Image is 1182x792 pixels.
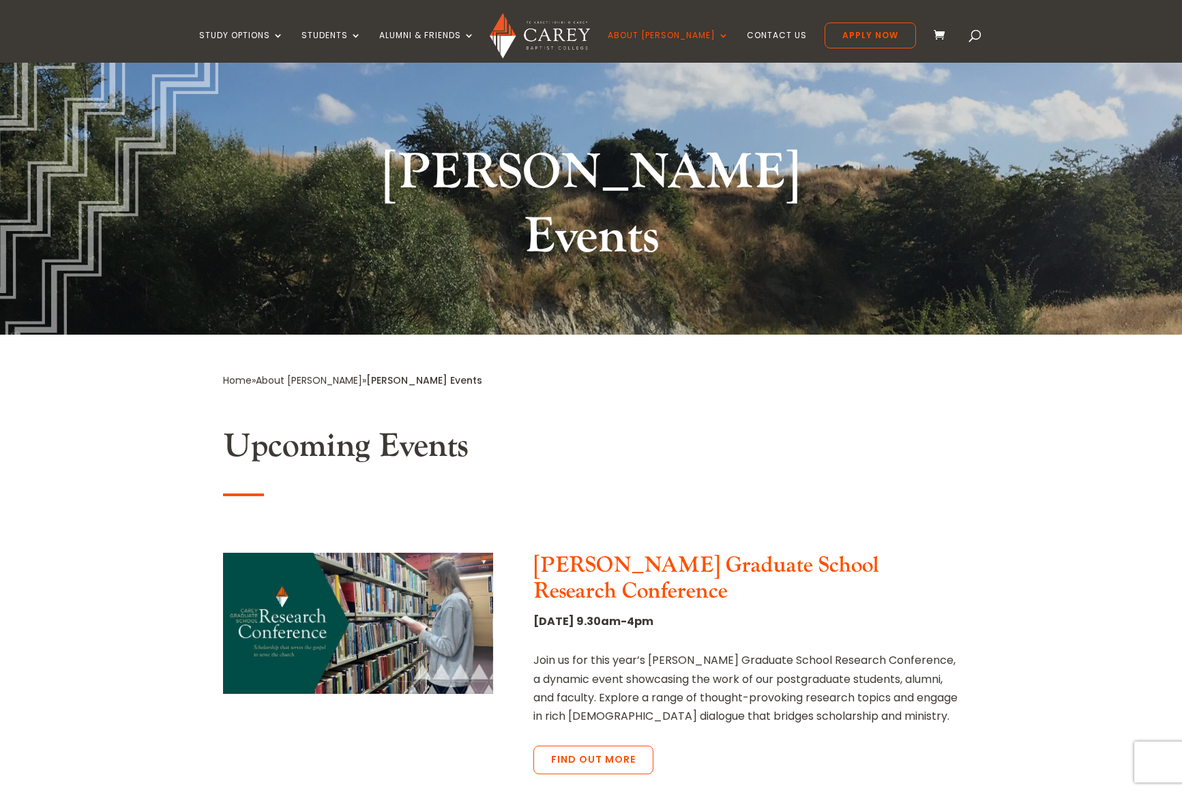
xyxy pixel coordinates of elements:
[336,141,847,275] h1: [PERSON_NAME] Events
[223,374,482,387] span: » »
[301,31,361,63] a: Students
[608,31,729,63] a: About [PERSON_NAME]
[533,651,959,725] p: Join us for this year’s [PERSON_NAME] Graduate School Research Conference, a dynamic event showca...
[256,374,362,387] a: About [PERSON_NAME]
[223,553,493,695] img: CGS Research Conference 2025
[223,682,493,698] a: CGS Research Conference 2025
[533,746,653,774] a: Find out more
[223,427,960,473] h2: Upcoming Events
[490,13,590,59] img: Carey Baptist College
[533,553,959,612] h3: [PERSON_NAME] Graduate School Research Conference
[379,31,475,63] a: Alumni & Friends
[199,31,284,63] a: Study Options
[366,374,482,387] span: [PERSON_NAME] Events
[825,22,916,48] a: Apply Now
[223,374,252,387] a: Home
[533,613,653,629] strong: [DATE] 9.30am-4pm
[747,31,807,63] a: Contact Us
